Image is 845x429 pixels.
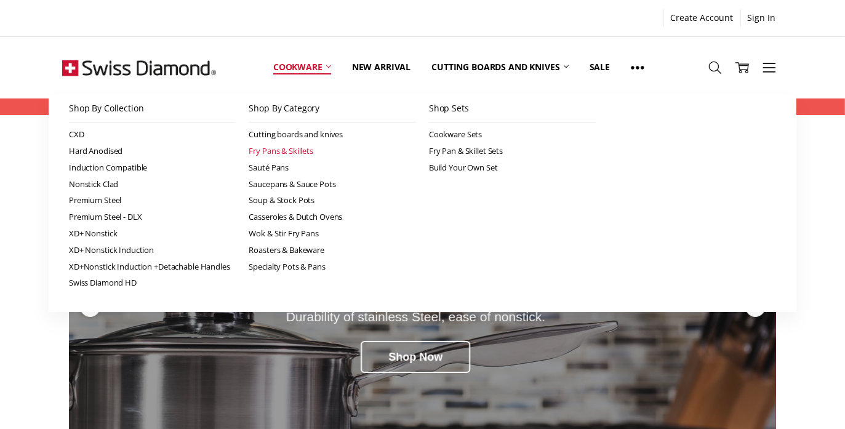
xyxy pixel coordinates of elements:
[361,341,471,373] div: Shop Now
[249,95,416,122] a: Shop By Category
[741,9,783,26] a: Sign In
[62,37,216,98] img: Free Shipping On Every Order
[429,95,596,122] a: Shop Sets
[579,40,620,95] a: Sale
[421,40,579,95] a: Cutting boards and knives
[155,310,676,324] div: Durability of stainless Steel, ease of nonstick.
[263,40,342,95] a: Cookware
[620,40,655,95] a: Show All
[79,296,101,318] div: Previous
[744,296,766,318] div: Next
[664,9,740,26] a: Create Account
[342,40,421,95] a: New arrival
